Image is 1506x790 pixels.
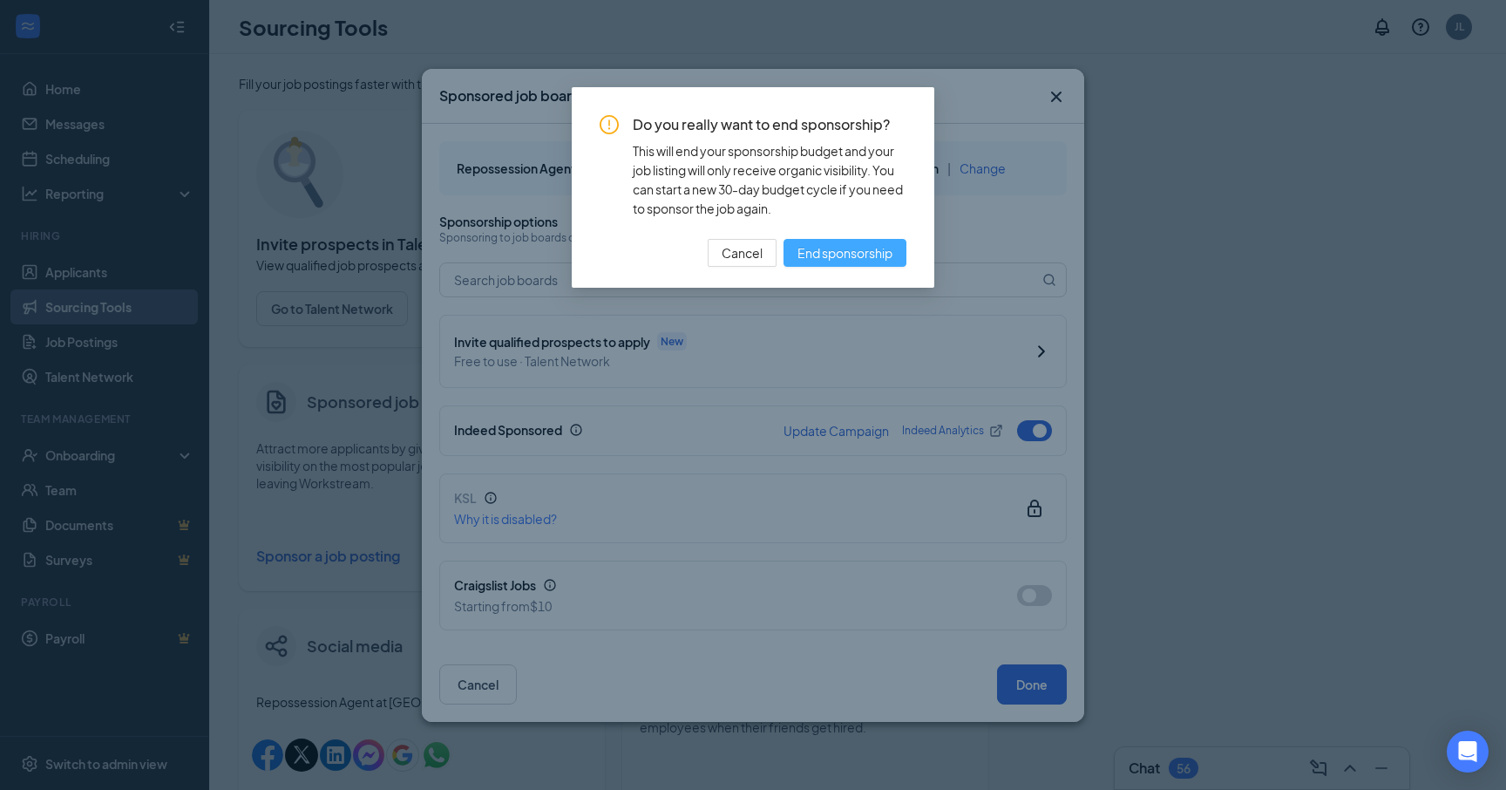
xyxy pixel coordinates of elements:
span: Cancel [722,243,763,262]
span: End sponsorship [797,243,892,262]
button: Cancel [708,239,777,267]
div: Open Intercom Messenger [1447,731,1489,773]
span: Do you really want to end sponsorship? [633,115,906,134]
span: exclamation-circle [600,115,619,134]
button: End sponsorship [784,239,906,267]
div: This will end your sponsorship budget and your job listing will only receive organic visibility. ... [633,141,906,218]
